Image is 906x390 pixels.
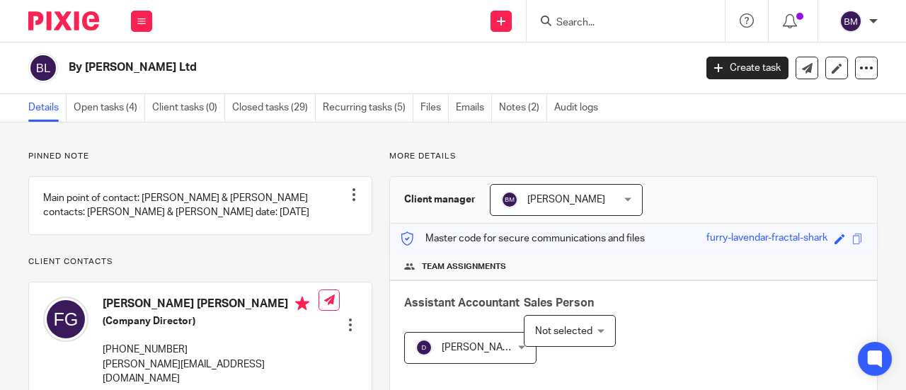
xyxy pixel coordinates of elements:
a: Notes (2) [499,94,547,122]
p: More details [389,151,878,162]
p: [PERSON_NAME][EMAIL_ADDRESS][DOMAIN_NAME] [103,357,319,386]
img: svg%3E [43,297,88,342]
span: Assistant Accountant [404,297,520,309]
p: Pinned note [28,151,372,162]
h5: (Company Director) [103,314,319,328]
img: Pixie [28,11,99,30]
div: furry-lavendar-fractal-shark [706,231,827,247]
input: Search [555,17,682,30]
span: Not selected [535,326,592,336]
img: svg%3E [839,10,862,33]
a: Audit logs [554,94,605,122]
a: Client tasks (0) [152,94,225,122]
img: svg%3E [415,339,432,356]
i: Primary [295,297,309,311]
p: [PHONE_NUMBER] [103,343,319,357]
a: Recurring tasks (5) [323,94,413,122]
span: [PERSON_NAME] S T [442,343,536,352]
img: svg%3E [501,191,518,208]
span: [PERSON_NAME] [527,195,605,205]
a: Files [420,94,449,122]
a: Closed tasks (29) [232,94,316,122]
h3: Client manager [404,193,476,207]
p: Master code for secure communications and files [401,231,645,246]
span: Team assignments [422,261,506,273]
a: Details [28,94,67,122]
h2: By [PERSON_NAME] Ltd [69,60,562,75]
h4: [PERSON_NAME] [PERSON_NAME] [103,297,319,314]
p: Client contacts [28,256,372,268]
span: Sales Person [524,297,594,309]
a: Emails [456,94,492,122]
img: svg%3E [28,53,58,83]
a: Open tasks (4) [74,94,145,122]
a: Create task [706,57,789,79]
